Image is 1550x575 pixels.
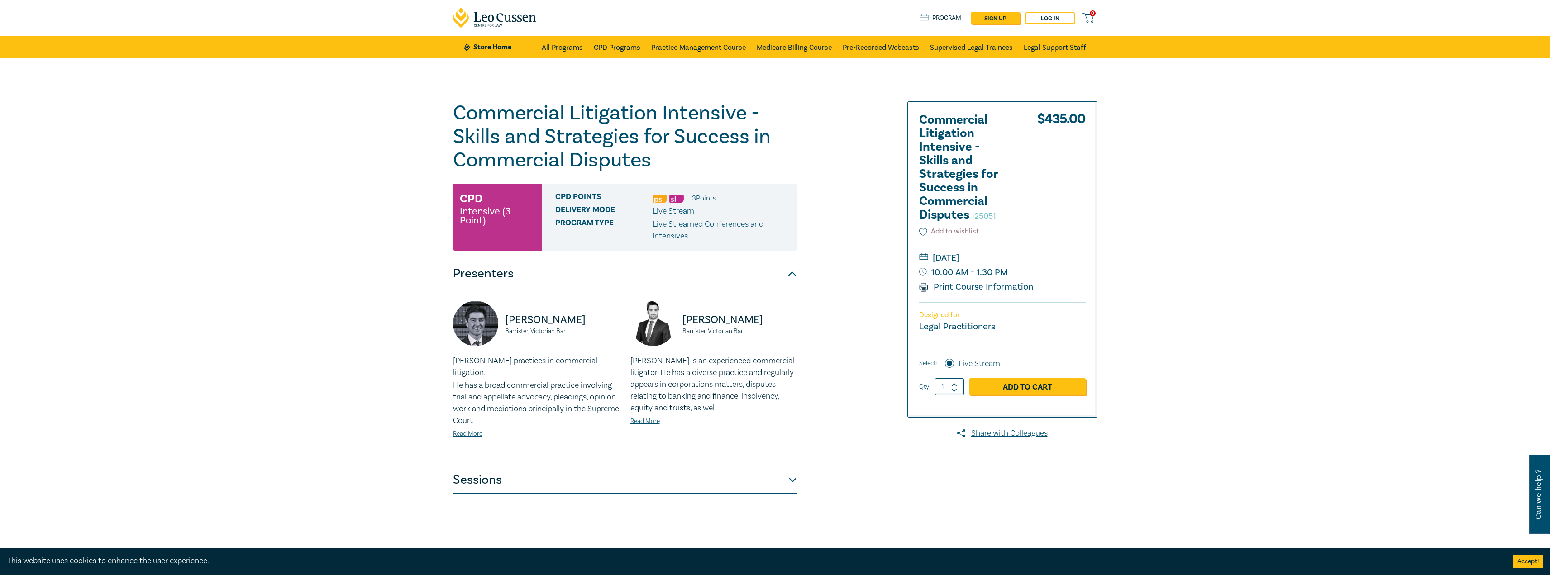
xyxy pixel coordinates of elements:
[669,195,684,203] img: Substantive Law
[1534,460,1543,529] span: Can we help ?
[460,190,482,207] h3: CPD
[453,355,620,379] p: [PERSON_NAME] practices in commercial litigation.
[555,192,653,204] span: CPD Points
[555,219,653,242] span: Program type
[959,358,1000,370] label: Live Stream
[692,192,716,204] li: 3 Point s
[1037,113,1086,226] div: $ 435.00
[1090,10,1096,16] span: 0
[7,555,1499,567] div: This website uses cookies to enhance the user experience.
[682,313,797,327] p: [PERSON_NAME]
[464,42,527,52] a: Store Home
[555,205,653,217] span: Delivery Mode
[453,101,797,172] h1: Commercial Litigation Intensive - Skills and Strategies for Success in Commercial Disputes
[919,113,1019,222] h2: Commercial Litigation Intensive - Skills and Strategies for Success in Commercial Disputes
[630,417,660,425] a: Read More
[919,281,1034,293] a: Print Course Information
[1025,12,1075,24] a: Log in
[653,195,667,203] img: Professional Skills
[453,380,620,427] p: He has a broad commercial practice involving trial and appellate advocacy, pleadings, opinion wor...
[919,321,995,333] small: Legal Practitioners
[919,251,1086,265] small: [DATE]
[935,378,964,395] input: 1
[453,301,498,346] img: https://s3.ap-southeast-2.amazonaws.com/leo-cussen-store-production-content/Contacts/Jonathan%20W...
[919,358,937,368] span: Select:
[930,36,1013,58] a: Supervised Legal Trainees
[453,260,797,287] button: Presenters
[653,206,694,216] span: Live Stream
[969,378,1086,395] a: Add to Cart
[1513,555,1543,568] button: Accept cookies
[1024,36,1086,58] a: Legal Support Staff
[460,207,535,225] small: Intensive (3 Point)
[919,265,1086,280] small: 10:00 AM - 1:30 PM
[971,12,1020,24] a: sign up
[843,36,919,58] a: Pre-Recorded Webcasts
[919,226,979,237] button: Add to wishlist
[453,466,797,494] button: Sessions
[542,36,583,58] a: All Programs
[505,313,620,327] p: [PERSON_NAME]
[651,36,746,58] a: Practice Management Course
[757,36,832,58] a: Medicare Billing Course
[920,13,962,23] a: Program
[594,36,640,58] a: CPD Programs
[630,355,797,414] p: [PERSON_NAME] is an experienced commercial litigator. He has a diverse practice and regularly app...
[919,311,1086,319] p: Designed for
[505,328,620,334] small: Barrister, Victorian Bar
[630,301,676,346] img: https://s3.ap-southeast-2.amazonaws.com/leo-cussen-store-production-content/Contacts/Adam%20John%...
[682,328,797,334] small: Barrister, Victorian Bar
[907,428,1097,439] a: Share with Colleagues
[653,219,790,242] p: Live Streamed Conferences and Intensives
[453,430,482,438] a: Read More
[919,382,929,392] label: Qty
[972,211,996,221] small: I25051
